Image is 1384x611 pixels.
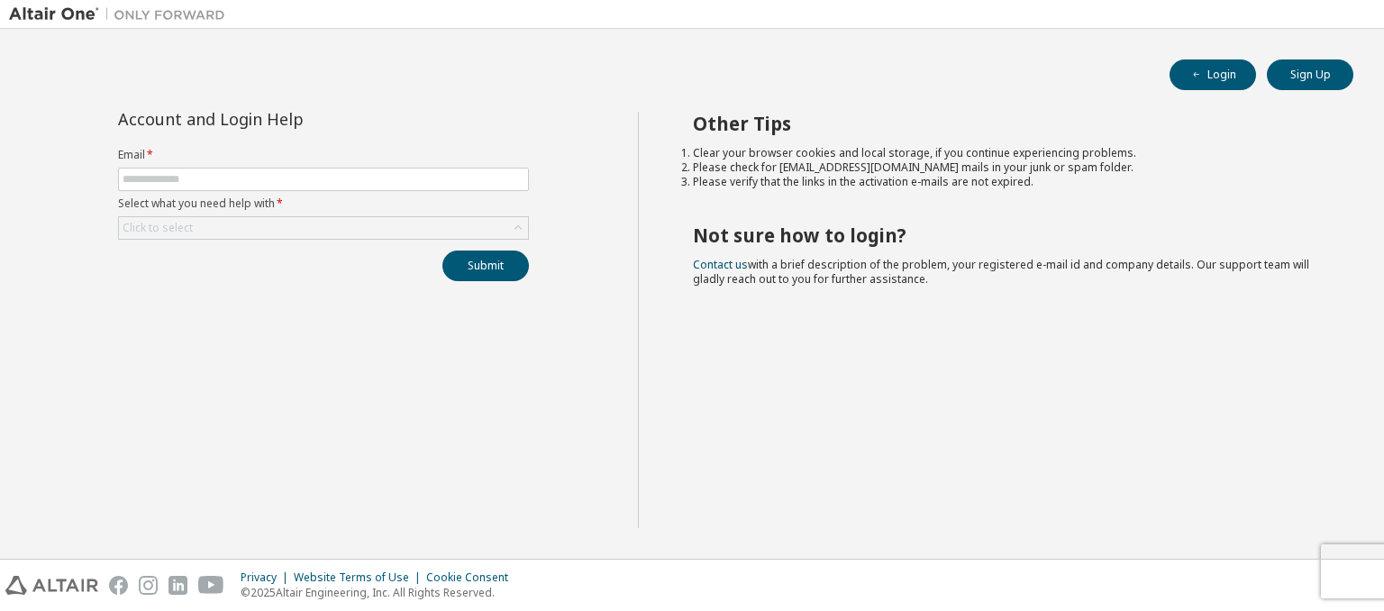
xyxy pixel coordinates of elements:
a: Contact us [693,257,748,272]
img: facebook.svg [109,576,128,595]
div: Cookie Consent [426,570,519,585]
label: Select what you need help with [118,196,529,211]
img: youtube.svg [198,576,224,595]
p: © 2025 Altair Engineering, Inc. All Rights Reserved. [241,585,519,600]
li: Please check for [EMAIL_ADDRESS][DOMAIN_NAME] mails in your junk or spam folder. [693,160,1322,175]
img: altair_logo.svg [5,576,98,595]
div: Privacy [241,570,294,585]
div: Account and Login Help [118,112,447,126]
img: linkedin.svg [168,576,187,595]
label: Email [118,148,529,162]
li: Please verify that the links in the activation e-mails are not expired. [693,175,1322,189]
h2: Other Tips [693,112,1322,135]
button: Sign Up [1267,59,1353,90]
div: Click to select [119,217,528,239]
button: Submit [442,251,529,281]
img: instagram.svg [139,576,158,595]
div: Website Terms of Use [294,570,426,585]
h2: Not sure how to login? [693,223,1322,247]
li: Clear your browser cookies and local storage, if you continue experiencing problems. [693,146,1322,160]
img: Altair One [9,5,234,23]
span: with a brief description of the problem, your registered e-mail id and company details. Our suppo... [693,257,1309,287]
button: Login [1170,59,1256,90]
div: Click to select [123,221,193,235]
